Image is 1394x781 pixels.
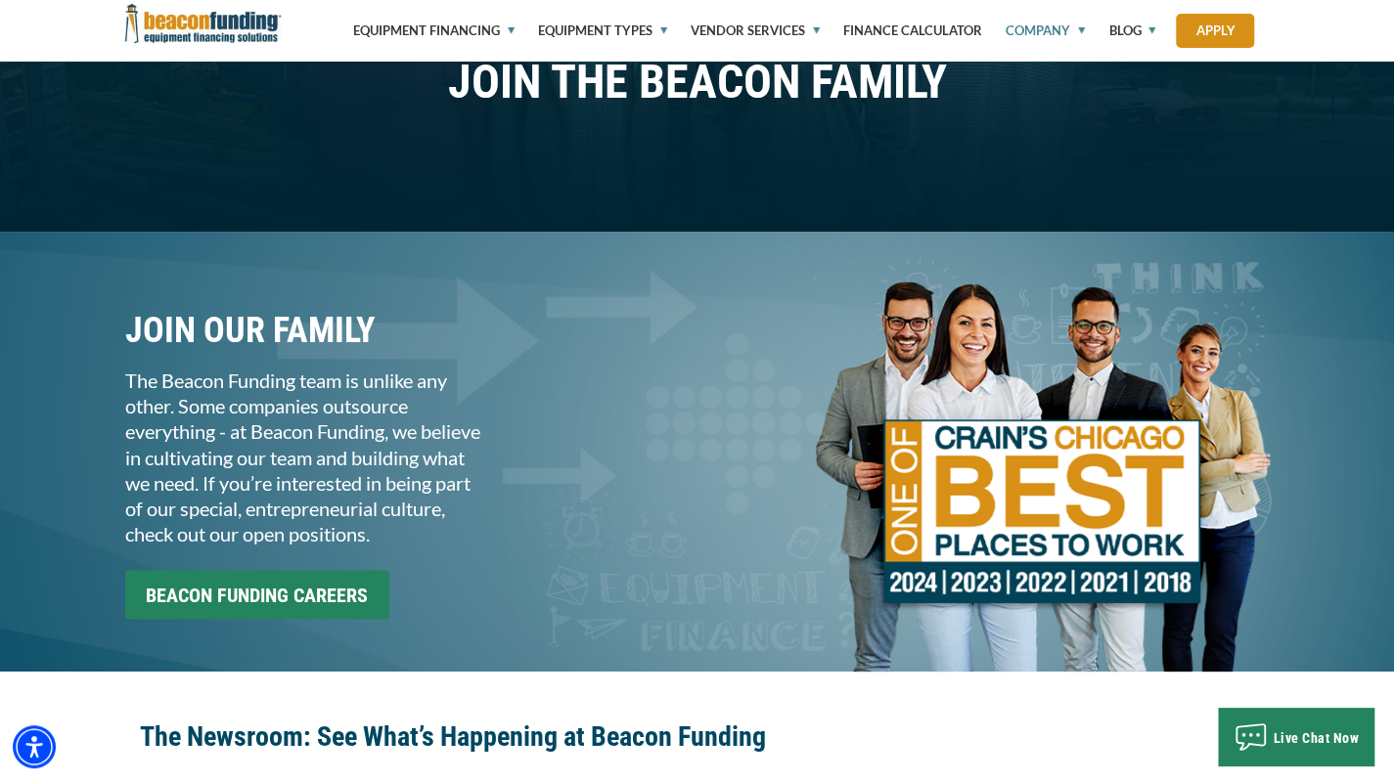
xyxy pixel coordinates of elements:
div: Accessibility Menu [13,725,56,768]
button: Live Chat Now [1218,708,1374,766]
a: Apply [1176,14,1254,48]
img: Beacon Funding Corporation [125,4,282,43]
a: The Newsroom: See What’s Happening at Beacon Funding [140,718,1255,753]
p: The Beacon Funding team is unlike any other. Some companies outsource everything - at Beacon Fund... [125,368,482,545]
input: BEACON FUNDING CAREERS [125,570,389,619]
a: Beacon Funding Corporation [125,15,282,30]
p: JOIN OUR FAMILY [125,318,482,343]
span: Live Chat Now [1273,730,1359,746]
